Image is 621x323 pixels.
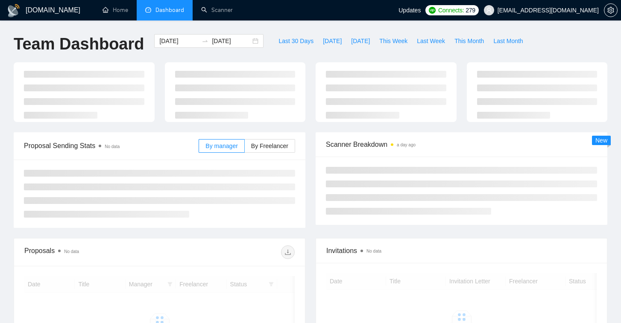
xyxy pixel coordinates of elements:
button: Last 30 Days [274,34,318,48]
img: upwork-logo.png [429,7,436,14]
span: No data [366,249,381,253]
span: This Week [379,36,407,46]
span: New [595,137,607,144]
span: Scanner Breakdown [326,139,597,150]
span: Updates [398,7,421,14]
button: [DATE] [318,34,346,48]
h1: Team Dashboard [14,34,144,54]
span: [DATE] [323,36,342,46]
a: searchScanner [201,6,233,14]
span: No data [105,144,120,149]
a: setting [604,7,618,14]
img: logo [7,4,21,17]
span: No data [64,249,79,254]
input: Start date [159,36,198,46]
input: End date [212,36,251,46]
button: setting [604,3,618,17]
button: [DATE] [346,34,375,48]
span: Invitations [326,245,597,256]
button: This Week [375,34,412,48]
span: Dashboard [155,6,184,14]
span: dashboard [145,7,151,13]
span: to [202,38,208,44]
span: swap-right [202,38,208,44]
span: By Freelancer [251,143,288,149]
span: By manager [205,143,237,149]
span: 279 [466,6,475,15]
button: This Month [450,34,489,48]
span: user [486,7,492,13]
a: homeHome [103,6,128,14]
span: Proposal Sending Stats [24,140,199,151]
button: Last Month [489,34,527,48]
span: Last Month [493,36,523,46]
div: Proposals [24,245,160,259]
span: Last 30 Days [278,36,313,46]
span: This Month [454,36,484,46]
span: Connects: [438,6,464,15]
button: Last Week [412,34,450,48]
time: a day ago [397,143,416,147]
span: Last Week [417,36,445,46]
span: [DATE] [351,36,370,46]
